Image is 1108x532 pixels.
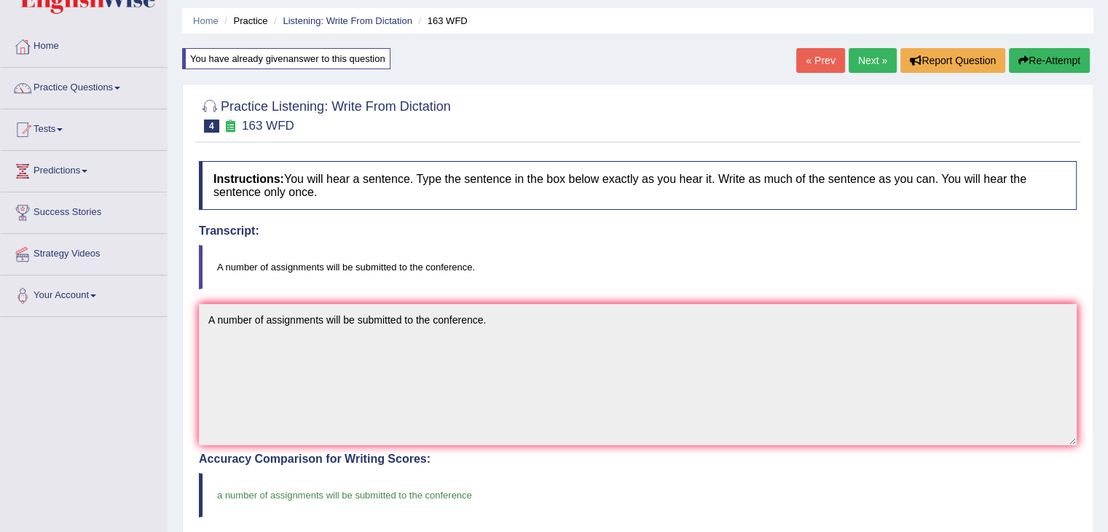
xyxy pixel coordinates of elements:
[213,173,284,185] b: Instructions:
[193,15,219,26] a: Home
[217,490,472,501] span: a number of assignments will be submitted to the conference
[849,48,897,73] a: Next »
[204,120,219,133] span: 4
[1,192,167,229] a: Success Stories
[199,161,1077,210] h4: You will hear a sentence. Type the sentence in the box below exactly as you hear it. Write as muc...
[415,14,468,28] li: 163 WFD
[223,120,238,133] small: Exam occurring question
[221,14,267,28] li: Practice
[1,68,167,104] a: Practice Questions
[199,96,451,133] h2: Practice Listening: Write From Dictation
[1,234,167,270] a: Strategy Videos
[1009,48,1090,73] button: Re-Attempt
[199,453,1077,466] h4: Accuracy Comparison for Writing Scores:
[199,245,1077,289] blockquote: A number of assignments will be submitted to the conference.
[182,48,390,69] div: You have already given answer to this question
[1,275,167,312] a: Your Account
[199,224,1077,238] h4: Transcript:
[1,26,167,63] a: Home
[796,48,844,73] a: « Prev
[1,109,167,146] a: Tests
[283,15,412,26] a: Listening: Write From Dictation
[900,48,1005,73] button: Report Question
[1,151,167,187] a: Predictions
[242,119,294,133] small: 163 WFD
